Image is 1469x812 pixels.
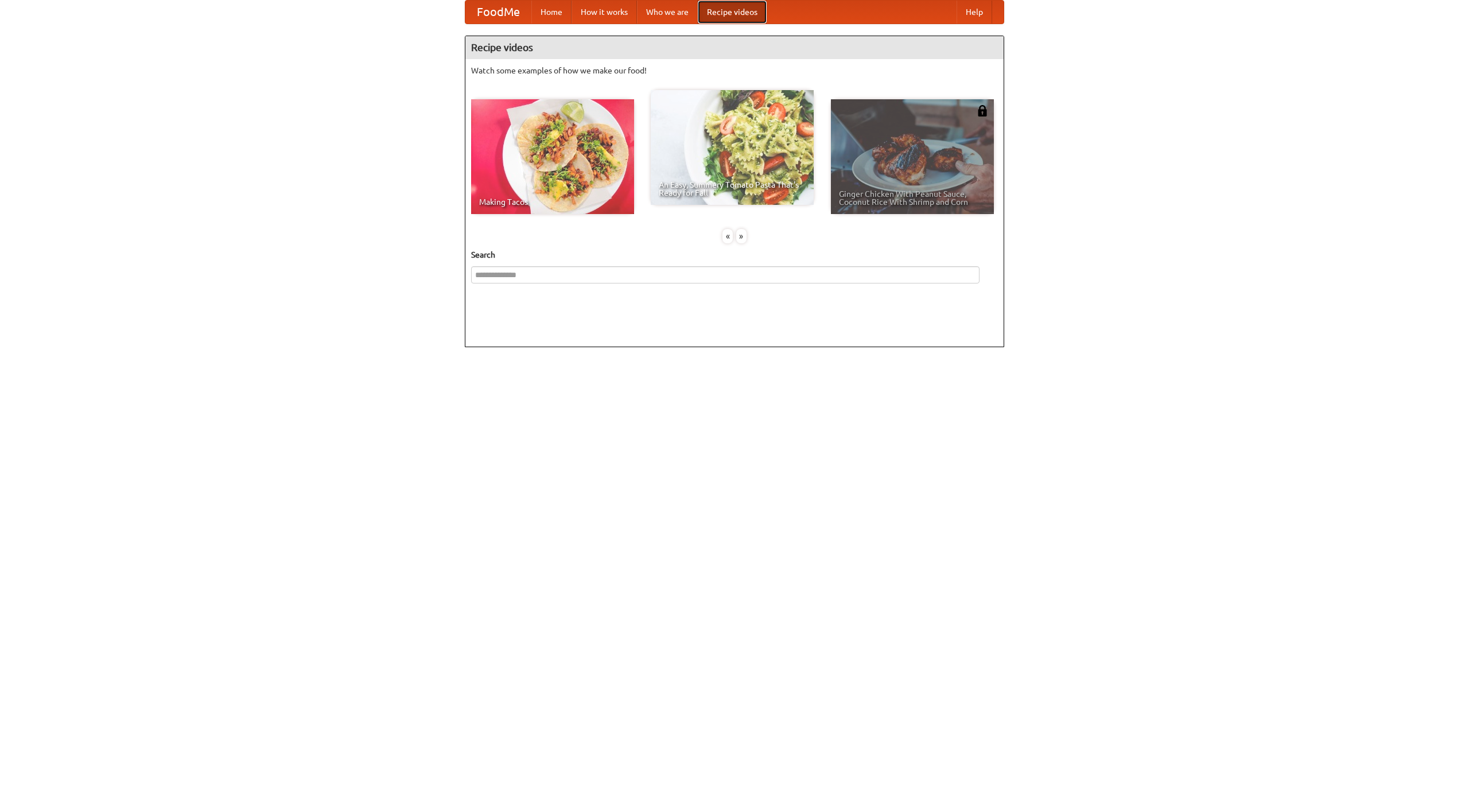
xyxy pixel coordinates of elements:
a: FoodMe [465,1,531,24]
p: Watch some examples of how we make our food! [471,65,998,76]
a: Recipe videos [698,1,767,24]
img: 483408.png [977,105,988,116]
span: An Easy, Summery Tomato Pasta That's Ready for Fall [659,181,806,197]
div: » [736,229,747,243]
a: An Easy, Summery Tomato Pasta That's Ready for Fall [651,90,814,205]
div: « [722,229,733,243]
a: Home [531,1,572,24]
h4: Recipe videos [465,36,1004,59]
a: Making Tacos [471,99,634,214]
a: Who we are [637,1,698,24]
a: How it works [572,1,637,24]
h5: Search [471,249,998,261]
a: Help [957,1,992,24]
span: Making Tacos [479,198,626,206]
